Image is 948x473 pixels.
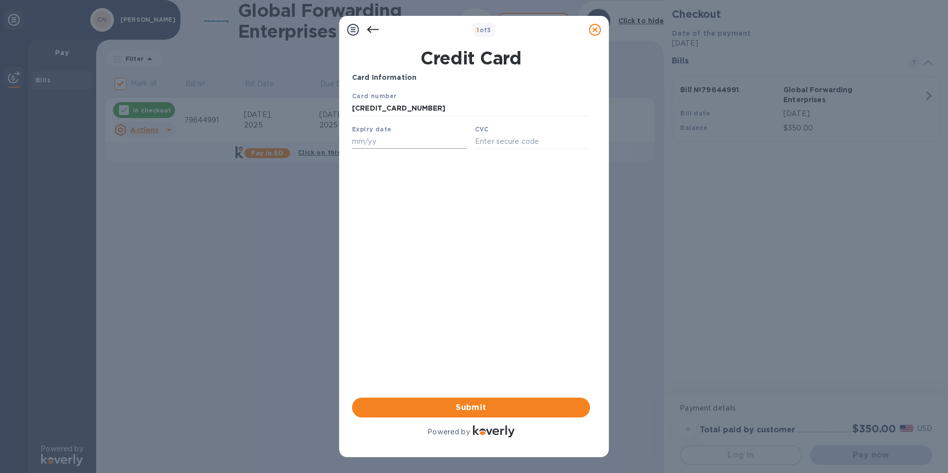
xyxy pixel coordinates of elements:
button: Submit [352,398,590,417]
b: of 3 [476,26,491,34]
iframe: Your browser does not support iframes [352,91,590,152]
p: Powered by [427,427,470,437]
h1: Credit Card [348,48,594,68]
img: Logo [473,425,515,437]
span: 1 [476,26,479,34]
b: Card Information [352,73,416,81]
span: Submit [360,402,582,414]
